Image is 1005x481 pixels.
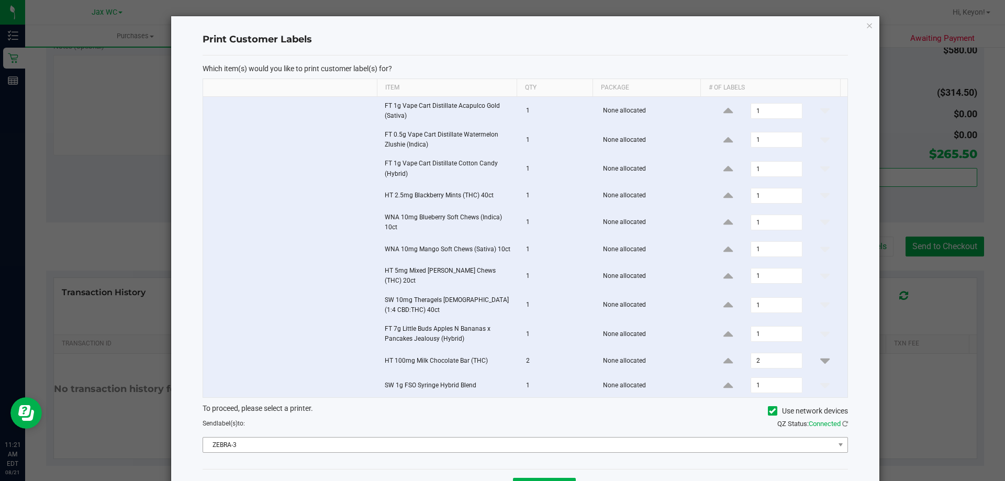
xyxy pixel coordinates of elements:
[10,397,42,429] iframe: Resource center
[378,154,520,183] td: FT 1g Vape Cart Distillate Cotton Candy (Hybrid)
[203,438,834,452] span: ZEBRA-3
[195,403,856,419] div: To proceed, please select a printer.
[597,126,706,154] td: None allocated
[520,291,597,320] td: 1
[597,291,706,320] td: None allocated
[597,154,706,183] td: None allocated
[777,420,848,428] span: QZ Status:
[520,349,597,373] td: 2
[597,262,706,290] td: None allocated
[597,184,706,208] td: None allocated
[520,237,597,262] td: 1
[203,64,848,73] p: Which item(s) would you like to print customer label(s) for?
[768,406,848,417] label: Use network devices
[378,208,520,237] td: WNA 10mg Blueberry Soft Chews (Indica) 10ct
[203,33,848,47] h4: Print Customer Labels
[593,79,700,97] th: Package
[597,373,706,397] td: None allocated
[378,237,520,262] td: WNA 10mg Mango Soft Chews (Sativa) 10ct
[597,349,706,373] td: None allocated
[378,126,520,154] td: FT 0.5g Vape Cart Distillate Watermelon Zlushie (Indica)
[520,320,597,349] td: 1
[203,420,245,427] span: Send to:
[597,237,706,262] td: None allocated
[520,97,597,126] td: 1
[597,320,706,349] td: None allocated
[378,262,520,290] td: HT 5mg Mixed [PERSON_NAME] Chews (THC) 20ct
[597,97,706,126] td: None allocated
[700,79,840,97] th: # of labels
[378,97,520,126] td: FT 1g Vape Cart Distillate Acapulco Gold (Sativa)
[217,420,238,427] span: label(s)
[378,291,520,320] td: SW 10mg Theragels [DEMOGRAPHIC_DATA] (1:4 CBD:THC) 40ct
[378,320,520,349] td: FT 7g Little Buds Apples N Bananas x Pancakes Jealousy (Hybrid)
[378,349,520,373] td: HT 100mg Milk Chocolate Bar (THC)
[597,208,706,237] td: None allocated
[520,126,597,154] td: 1
[520,184,597,208] td: 1
[520,373,597,397] td: 1
[809,420,841,428] span: Connected
[520,154,597,183] td: 1
[520,208,597,237] td: 1
[377,79,517,97] th: Item
[378,184,520,208] td: HT 2.5mg Blackberry Mints (THC) 40ct
[520,262,597,290] td: 1
[378,373,520,397] td: SW 1g FSO Syringe Hybrid Blend
[517,79,593,97] th: Qty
